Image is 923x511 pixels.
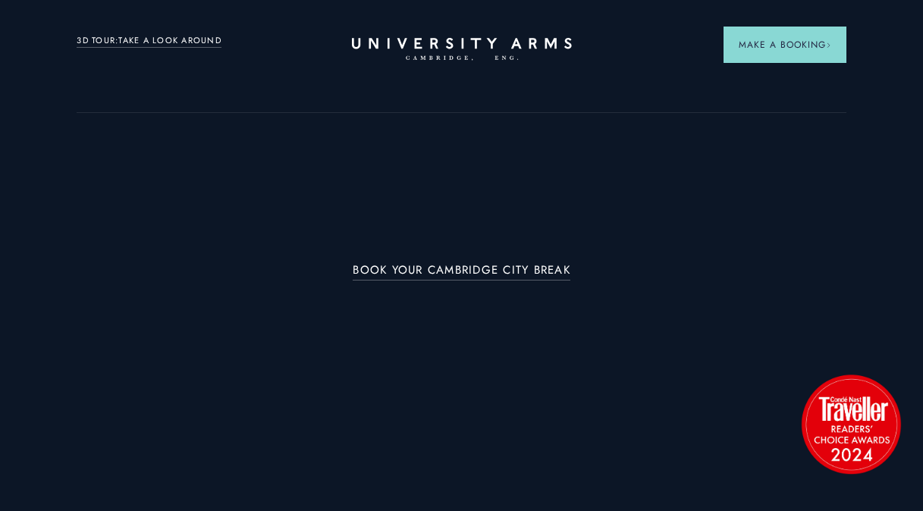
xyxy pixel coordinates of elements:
[826,42,831,48] img: Arrow icon
[77,34,221,48] a: 3D TOUR:TAKE A LOOK AROUND
[352,38,572,61] a: Home
[739,38,831,52] span: Make a Booking
[353,264,570,281] a: BOOK YOUR CAMBRIDGE CITY BREAK
[724,27,846,63] button: Make a BookingArrow icon
[794,367,908,481] img: image-2524eff8f0c5d55edbf694693304c4387916dea5-1501x1501-png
